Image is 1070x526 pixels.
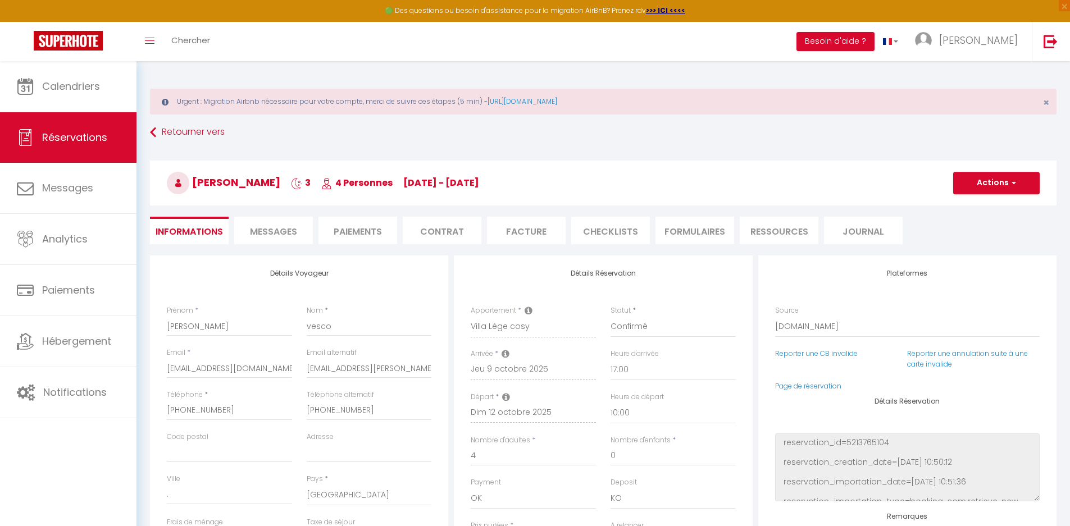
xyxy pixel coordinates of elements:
a: Reporter une annulation suite à une carte invalide [907,349,1028,369]
label: Code postal [167,432,208,442]
label: Nombre d'enfants [611,435,671,446]
h4: Remarques [775,513,1040,520]
a: >>> ICI <<<< [646,6,685,15]
label: Ville [167,474,180,484]
span: [DATE] - [DATE] [403,176,479,189]
span: [PERSON_NAME] [939,33,1018,47]
a: Reporter une CB invalide [775,349,858,358]
span: Hébergement [42,334,111,348]
label: Téléphone [167,390,203,400]
a: Page de réservation [775,381,841,391]
h4: Détails Réservation [471,269,735,277]
span: Messages [42,181,93,195]
img: Super Booking [34,31,103,51]
span: Messages [250,225,297,238]
li: Facture [487,217,566,244]
img: logout [1044,34,1058,48]
span: × [1043,95,1049,109]
li: Journal [824,217,903,244]
label: Nombre d'adultes [471,435,530,446]
label: Email [167,347,185,358]
li: Paiements [318,217,397,244]
a: Chercher [163,22,218,61]
li: CHECKLISTS [571,217,650,244]
span: Paiements [42,283,95,297]
h4: Plateformes [775,269,1040,277]
label: Heure d'arrivée [611,349,659,359]
button: Besoin d'aide ? [796,32,875,51]
span: Chercher [171,34,210,46]
label: Appartement [471,305,516,316]
button: Close [1043,98,1049,108]
a: ... [PERSON_NAME] [907,22,1032,61]
label: Payment [471,477,501,488]
a: [URL][DOMAIN_NAME] [488,97,557,106]
label: Départ [471,392,494,402]
div: Urgent : Migration Airbnb nécessaire pour votre compte, merci de suivre ces étapes (5 min) - [150,89,1057,115]
span: Analytics [42,232,88,246]
label: Deposit [611,477,637,488]
a: Retourner vers [150,122,1057,143]
span: 3 [291,176,311,189]
label: Statut [611,305,631,316]
label: Téléphone alternatif [307,390,374,400]
img: ... [915,32,932,49]
li: Ressources [740,217,818,244]
span: Notifications [43,385,107,399]
button: Actions [953,172,1040,194]
li: FORMULAIRES [655,217,734,244]
label: Pays [307,474,323,484]
label: Prénom [167,305,193,316]
label: Adresse [307,432,334,442]
span: 4 Personnes [321,176,393,189]
label: Nom [307,305,323,316]
h4: Détails Réservation [775,397,1040,405]
li: Informations [150,217,229,244]
span: [PERSON_NAME] [167,175,280,189]
label: Source [775,305,799,316]
label: Heure de départ [611,392,664,402]
span: Calendriers [42,79,100,93]
label: Arrivée [471,349,493,359]
li: Contrat [403,217,481,244]
span: Réservations [42,130,107,144]
h4: Détails Voyageur [167,269,431,277]
label: Email alternatif [307,347,357,358]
